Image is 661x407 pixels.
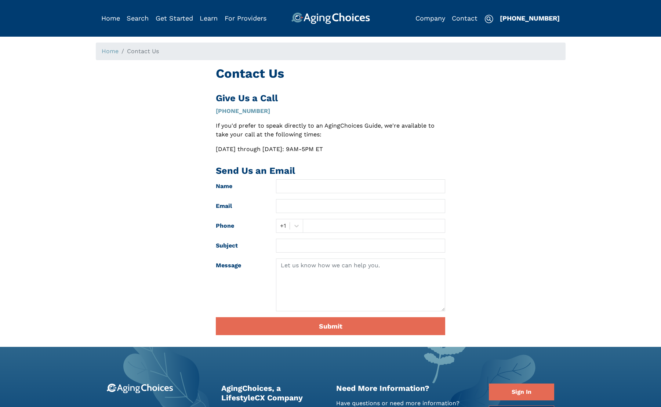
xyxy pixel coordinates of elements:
h1: Contact Us [216,66,445,81]
nav: breadcrumb [96,43,566,60]
a: For Providers [225,14,266,22]
a: Home [101,14,120,22]
h2: AgingChoices, a LifestyleCX Company [221,384,325,402]
label: Message [210,258,270,311]
h2: Give Us a Call [216,93,445,104]
a: Learn [200,14,218,22]
a: Contact [452,14,477,22]
h2: Send Us an Email [216,165,445,176]
img: 9-logo.svg [107,384,173,393]
a: [PHONE_NUMBER] [500,14,560,22]
p: If you'd prefer to speak directly to an AgingChoices Guide, we're available to take your call at ... [216,121,445,139]
span: Contact Us [127,48,159,55]
label: Name [210,179,270,193]
p: [DATE] through [DATE]: 9AM-5PM ET [216,145,445,154]
h2: Need More Information? [336,384,478,393]
button: Submit [216,317,445,335]
a: Get Started [156,14,193,22]
label: Subject [210,239,270,253]
img: AgingChoices [291,12,370,24]
div: Popover trigger [127,12,149,24]
a: [PHONE_NUMBER] [216,107,270,114]
label: Email [210,199,270,213]
label: Phone [210,219,270,233]
img: search-icon.svg [484,15,493,23]
a: Search [127,14,149,22]
a: Sign In [489,384,554,400]
a: Company [415,14,445,22]
a: Home [102,48,119,55]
